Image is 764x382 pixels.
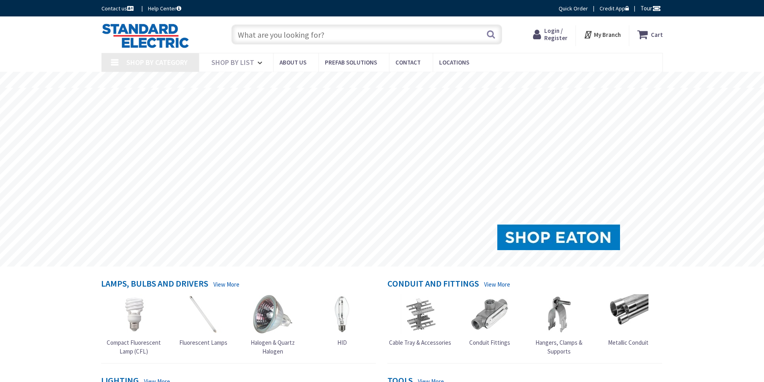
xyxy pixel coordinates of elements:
[253,294,293,334] img: Halogen & Quartz Halogen
[608,294,648,347] a: Metallic Conduit Metallic Conduit
[213,280,239,289] a: View More
[389,294,451,347] a: Cable Tray & Accessories Cable Tray & Accessories
[400,294,440,334] img: Cable Tray & Accessories
[640,4,661,12] span: Tour
[231,24,502,44] input: What are you looking for?
[600,4,629,12] a: Credit App
[101,4,135,12] a: Contact us
[325,59,377,66] span: Prefab Solutions
[544,27,567,42] span: Login / Register
[107,339,161,355] span: Compact Fluorescent Lamp (CFL)
[179,294,227,347] a: Fluorescent Lamps Fluorescent Lamps
[337,339,347,346] span: HID
[101,279,208,290] h4: Lamps, Bulbs and Drivers
[148,4,181,12] a: Help Center
[101,294,167,356] a: Compact Fluorescent Lamp (CFL) Compact Fluorescent Lamp (CFL)
[389,339,451,346] span: Cable Tray & Accessories
[535,339,582,355] span: Hangers, Clamps & Supports
[322,294,362,334] img: HID
[637,27,663,42] a: Cart
[608,339,648,346] span: Metallic Conduit
[584,27,621,42] div: My Branch
[439,59,469,66] span: Locations
[559,4,588,12] a: Quick Order
[469,294,510,347] a: Conduit Fittings Conduit Fittings
[594,31,621,38] strong: My Branch
[280,59,306,66] span: About Us
[211,58,254,67] span: Shop By List
[526,294,592,356] a: Hangers, Clamps & Supports Hangers, Clamps & Supports
[322,294,362,347] a: HID HID
[484,280,510,289] a: View More
[387,279,479,290] h4: Conduit and Fittings
[469,339,510,346] span: Conduit Fittings
[395,59,421,66] span: Contact
[470,294,510,334] img: Conduit Fittings
[240,294,306,356] a: Halogen & Quartz Halogen Halogen & Quartz Halogen
[179,339,227,346] span: Fluorescent Lamps
[114,294,154,334] img: Compact Fluorescent Lamp (CFL)
[251,339,295,355] span: Halogen & Quartz Halogen
[608,294,648,334] img: Metallic Conduit
[539,294,579,334] img: Hangers, Clamps & Supports
[126,58,188,67] span: Shop By Category
[256,76,527,85] rs-layer: [MEDICAL_DATA]: Our Commitment to Our Employees and Customers
[101,23,189,48] img: Standard Electric
[533,27,567,42] a: Login / Register
[651,27,663,42] strong: Cart
[183,294,223,334] img: Fluorescent Lamps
